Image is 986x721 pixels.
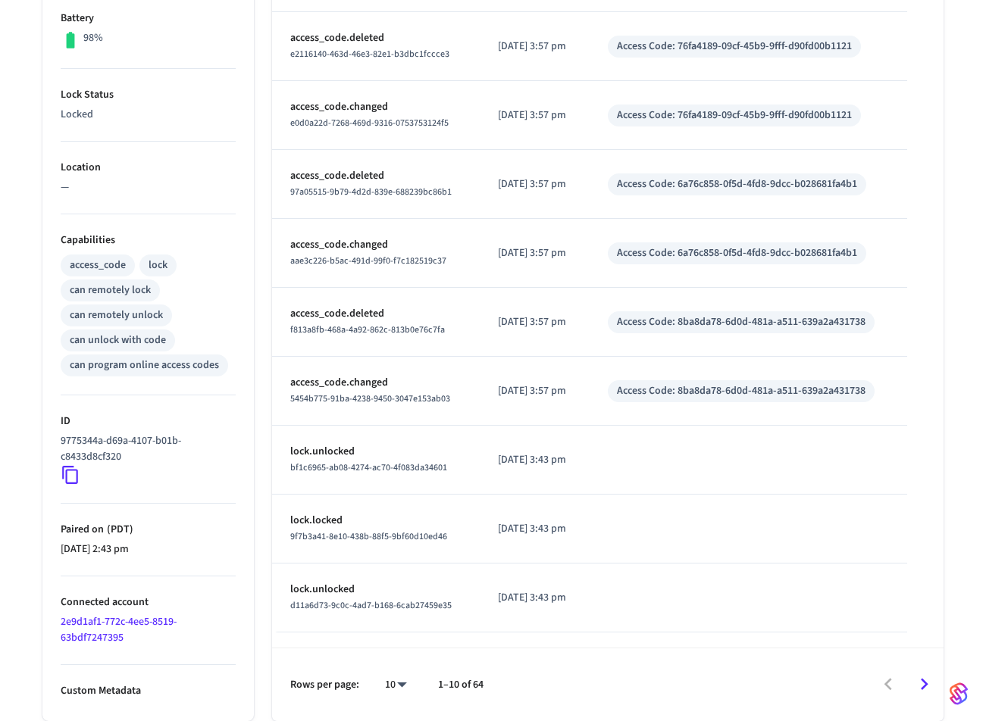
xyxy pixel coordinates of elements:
[61,233,236,248] p: Capabilities
[290,599,452,612] span: d11a6d73-9c0c-4ad7-b168-6cab27459e35
[438,677,484,693] p: 1–10 of 64
[61,542,236,557] p: [DATE] 2:43 pm
[290,30,462,46] p: access_code.deleted
[290,513,462,529] p: lock.locked
[377,674,414,696] div: 10
[617,176,857,192] div: Access Code: 6a76c858-0f5d-4fd8-9dcc-b028681fa4b1
[61,595,236,610] p: Connected account
[61,160,236,176] p: Location
[617,314,865,330] div: Access Code: 8ba8da78-6d0d-481a-a511-639a2a431738
[290,461,447,474] span: bf1c6965-ab08-4274-ac70-4f083da34601
[290,323,445,336] span: f813a8fb-468a-4a92-862c-813b0e76c7fa
[617,245,857,261] div: Access Code: 6a76c858-0f5d-4fd8-9dcc-b028681fa4b1
[290,186,452,198] span: 97a05515-9b79-4d2d-839e-688239bc86b1
[950,682,968,706] img: SeamLogoGradient.69752ec5.svg
[498,176,571,192] p: [DATE] 3:57 pm
[290,48,449,61] span: e2116140-463d-46e3-82e1-b3dbc1fccce3
[290,582,462,598] p: lock.unlocked
[290,117,449,130] span: e0d0a22d-7268-469d-9316-0753753124f5
[290,530,447,543] span: 9f7b3a41-8e10-438b-88f5-9bf60d10ed46
[617,383,865,399] div: Access Code: 8ba8da78-6d0d-481a-a511-639a2a431738
[70,257,126,273] div: access_code
[61,11,236,27] p: Battery
[498,383,571,399] p: [DATE] 3:57 pm
[70,282,151,298] div: can remotely lock
[61,683,236,699] p: Custom Metadata
[61,179,236,195] p: —
[61,433,230,465] p: 9775344a-d69a-4107-b01b-c8433d8cf320
[70,332,166,348] div: can unlock with code
[290,677,359,693] p: Rows per page:
[104,522,133,537] span: ( PDT )
[61,522,236,538] p: Paired on
[61,107,236,123] p: Locked
[290,306,462,322] p: access_code.deleted
[61,614,177,645] a: 2e9d1af1-772c-4ee5-8519-63bdf7247395
[906,666,942,702] button: Go to next page
[617,108,852,123] div: Access Code: 76fa4189-09cf-45b9-9fff-d90fd00b1121
[498,39,571,55] p: [DATE] 3:57 pm
[498,590,571,606] p: [DATE] 3:43 pm
[70,307,163,323] div: can remotely unlock
[498,245,571,261] p: [DATE] 3:57 pm
[290,254,446,267] span: aae3c226-b5ac-491d-99f0-f7c182519c37
[290,444,462,460] p: lock.unlocked
[290,375,462,391] p: access_code.changed
[290,392,450,405] span: 5454b775-91ba-4238-9450-3047e153ab03
[290,168,462,184] p: access_code.deleted
[498,314,571,330] p: [DATE] 3:57 pm
[498,108,571,123] p: [DATE] 3:57 pm
[61,87,236,103] p: Lock Status
[61,414,236,429] p: ID
[290,99,462,115] p: access_code.changed
[149,257,167,273] div: lock
[498,452,571,468] p: [DATE] 3:43 pm
[70,357,219,373] div: can program online access codes
[617,39,852,55] div: Access Code: 76fa4189-09cf-45b9-9fff-d90fd00b1121
[498,521,571,537] p: [DATE] 3:43 pm
[290,237,462,253] p: access_code.changed
[83,30,103,46] p: 98%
